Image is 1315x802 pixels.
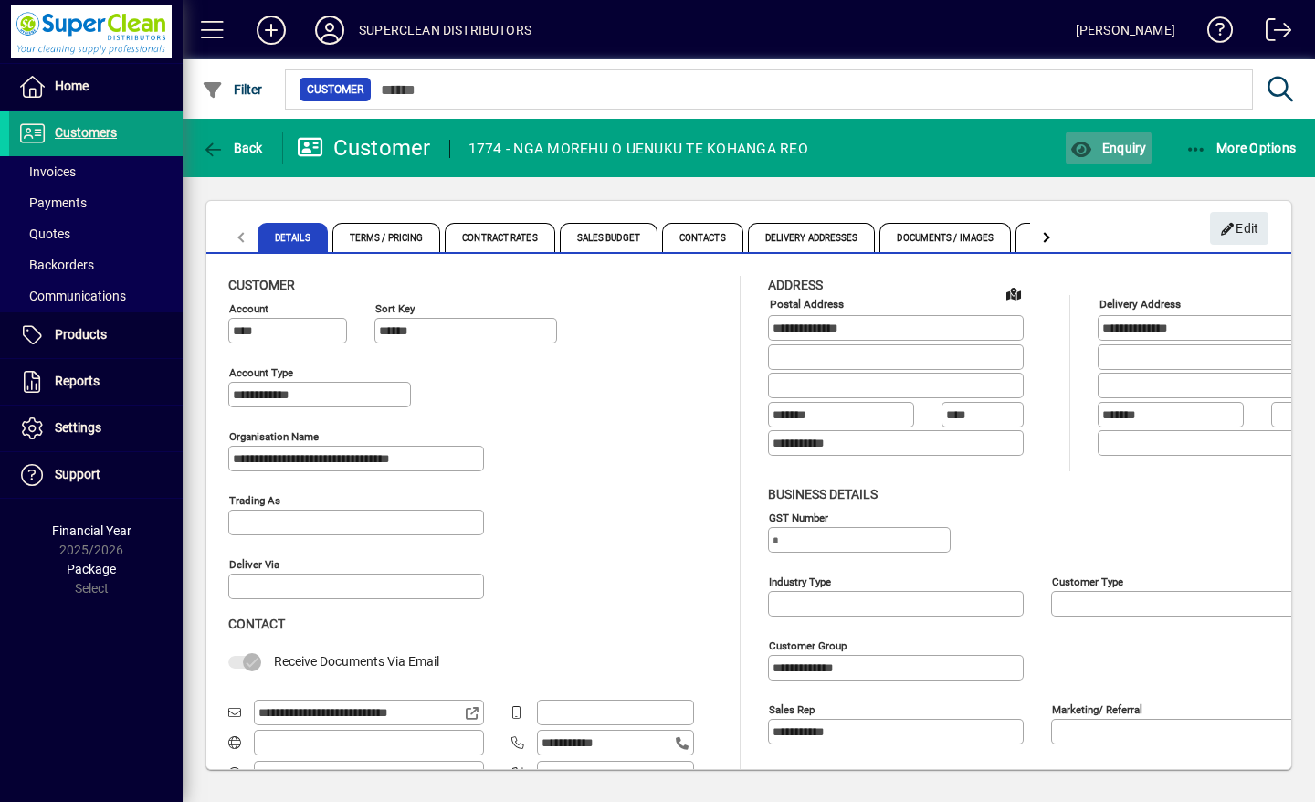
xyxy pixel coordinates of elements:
span: Receive Documents Via Email [274,654,439,669]
mat-label: Customer type [1052,575,1123,587]
span: Contract Rates [445,223,554,252]
span: Support [55,467,100,481]
div: Customer [297,133,431,163]
span: Communications [18,289,126,303]
mat-label: Account [229,302,268,315]
mat-label: Trading as [229,494,280,507]
a: Support [9,452,183,498]
a: Backorders [9,249,183,280]
mat-label: Account Type [229,366,293,379]
span: Contact [228,617,285,631]
mat-label: Manager [769,766,809,779]
mat-label: Sales rep [769,702,815,715]
app-page-header-button: Back [183,132,283,164]
span: Home [55,79,89,93]
span: Custom Fields [1015,223,1118,252]
a: Home [9,64,183,110]
span: Details [258,223,328,252]
span: Customer [307,80,363,99]
a: Settings [9,406,183,451]
span: Financial Year [52,523,131,538]
span: Sales Budget [560,223,657,252]
div: 1774 - NGA MOREHU O UENUKU TE KOHANGA REO [468,134,808,164]
button: Back [197,132,268,164]
mat-label: Organisation name [229,430,319,443]
a: Quotes [9,218,183,249]
a: Payments [9,187,183,218]
span: Customers [55,125,117,140]
button: Enquiry [1066,132,1151,164]
span: Address [768,278,823,292]
span: Products [55,327,107,342]
span: Enquiry [1070,141,1146,155]
span: Edit [1220,214,1259,244]
a: Invoices [9,156,183,187]
span: Delivery Addresses [748,223,876,252]
button: Filter [197,73,268,106]
a: Knowledge Base [1194,4,1234,63]
mat-label: Customer group [769,638,847,651]
span: Backorders [18,258,94,272]
mat-label: Industry type [769,575,831,587]
mat-label: Deliver via [229,558,279,571]
mat-label: GST Number [769,511,828,523]
span: Business details [768,487,878,501]
mat-label: Sort key [375,302,415,315]
a: Communications [9,280,183,311]
span: Reports [55,374,100,388]
span: Terms / Pricing [332,223,441,252]
span: Filter [202,82,263,97]
span: Invoices [18,164,76,179]
span: More Options [1185,141,1297,155]
div: SUPERCLEAN DISTRIBUTORS [359,16,531,45]
button: Edit [1210,212,1268,245]
button: Profile [300,14,359,47]
button: More Options [1181,132,1301,164]
span: Package [67,562,116,576]
span: Customer [228,278,295,292]
span: Settings [55,420,101,435]
a: Logout [1252,4,1292,63]
a: View on map [999,279,1028,308]
span: Contacts [662,223,743,252]
div: [PERSON_NAME] [1076,16,1175,45]
span: Back [202,141,263,155]
span: Documents / Images [879,223,1011,252]
mat-label: Marketing/ Referral [1052,702,1142,715]
button: Add [242,14,300,47]
a: Products [9,312,183,358]
span: Quotes [18,227,70,241]
mat-label: Region [1052,766,1084,779]
span: Payments [18,195,87,210]
a: Reports [9,359,183,405]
